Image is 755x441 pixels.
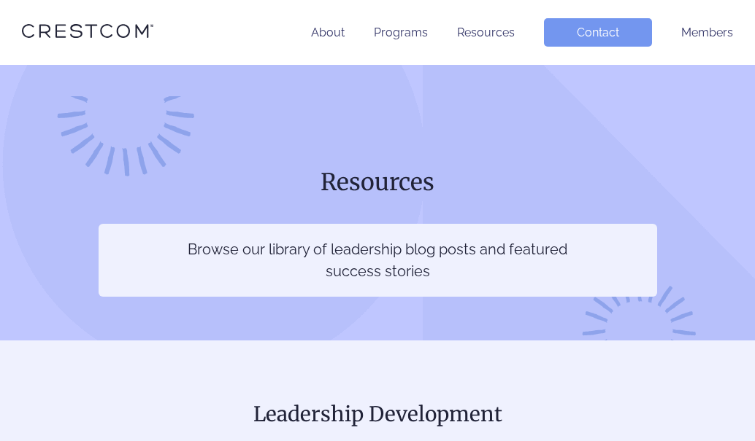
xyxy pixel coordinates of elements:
[99,167,657,198] h1: Resources
[187,238,569,282] p: Browse our library of leadership blog posts and featured success stories
[681,26,733,39] a: Members
[22,399,733,429] h2: Leadership Development
[311,26,345,39] a: About
[544,18,652,47] a: Contact
[457,26,515,39] a: Resources
[374,26,428,39] a: Programs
